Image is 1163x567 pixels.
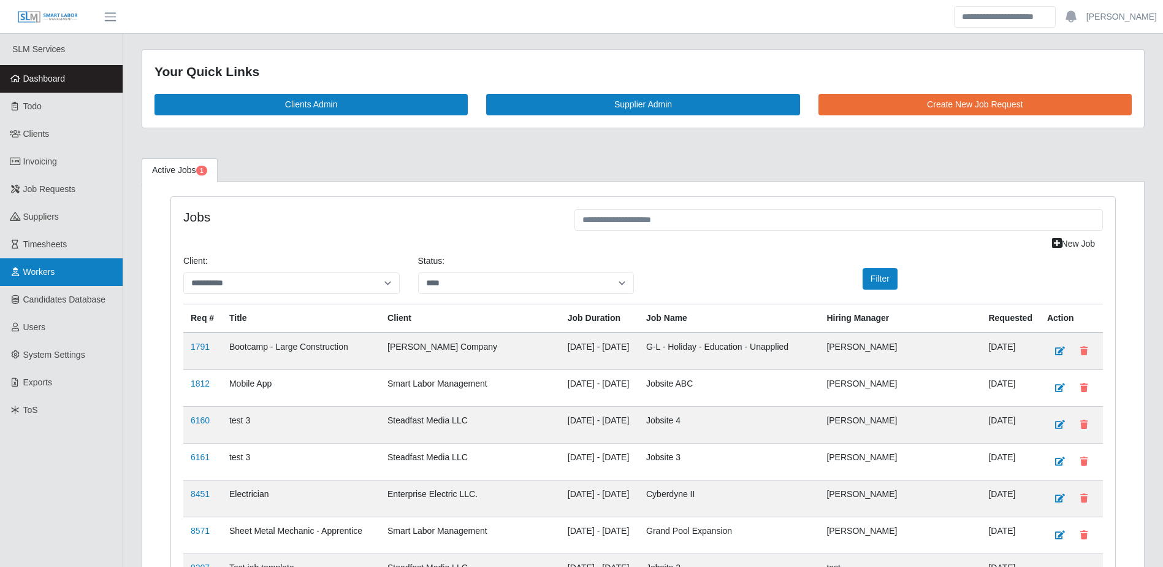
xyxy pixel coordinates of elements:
h4: Jobs [183,209,556,225]
span: Job Requests [23,184,76,194]
th: Client [380,304,560,333]
td: [DATE] - [DATE] [560,480,639,517]
td: Jobsite 3 [639,443,819,480]
th: Title [222,304,380,333]
td: [DATE] - [DATE] [560,333,639,370]
a: 6161 [191,452,210,462]
a: Supplier Admin [486,94,799,115]
td: G-L - Holiday - Education - Unapplied [639,333,819,370]
td: Steadfast Media LLC [380,406,560,443]
td: [PERSON_NAME] Company [380,333,560,370]
th: Action [1040,304,1103,333]
input: Search [954,6,1056,28]
div: Your Quick Links [154,62,1132,82]
td: [DATE] [981,480,1040,517]
th: Job Name [639,304,819,333]
td: Jobsite 4 [639,406,819,443]
span: Workers [23,267,55,277]
img: SLM Logo [17,10,78,24]
td: [PERSON_NAME] [819,517,981,553]
td: [DATE] [981,369,1040,406]
td: [DATE] - [DATE] [560,443,639,480]
td: [DATE] [981,517,1040,553]
label: Client: [183,255,208,268]
span: Suppliers [23,212,59,222]
span: Users [23,322,46,332]
td: [DATE] - [DATE] [560,369,639,406]
th: Hiring Manager [819,304,981,333]
td: [PERSON_NAME] [819,333,981,370]
label: Status: [418,255,445,268]
a: 8571 [191,526,210,536]
td: [PERSON_NAME] [819,443,981,480]
td: [PERSON_NAME] [819,369,981,406]
td: Smart Labor Management [380,369,560,406]
a: [PERSON_NAME] [1086,10,1157,23]
td: Steadfast Media LLC [380,443,560,480]
a: 8451 [191,489,210,499]
td: Cyberdyne II [639,480,819,517]
td: Jobsite ABC [639,369,819,406]
th: Req # [183,304,222,333]
a: New Job [1044,233,1103,255]
td: Mobile App [222,369,380,406]
span: System Settings [23,350,85,360]
button: Filter [863,268,898,290]
span: Invoicing [23,156,57,166]
span: Candidates Database [23,295,106,304]
td: [PERSON_NAME] [819,480,981,517]
td: Electrician [222,480,380,517]
td: Sheet Metal Mechanic - Apprentice [222,517,380,553]
span: Dashboard [23,74,66,83]
th: Job Duration [560,304,639,333]
td: [PERSON_NAME] [819,406,981,443]
th: Requested [981,304,1040,333]
td: Bootcamp - Large Construction [222,333,380,370]
a: 6160 [191,415,210,425]
td: Enterprise Electric LLC. [380,480,560,517]
td: [DATE] [981,406,1040,443]
td: [DATE] - [DATE] [560,517,639,553]
td: test 3 [222,406,380,443]
span: Exports [23,377,52,387]
a: Clients Admin [154,94,468,115]
td: Grand Pool Expansion [639,517,819,553]
a: 1791 [191,342,210,352]
span: Timesheets [23,239,67,249]
td: test 3 [222,443,380,480]
td: Smart Labor Management [380,517,560,553]
span: Pending Jobs [196,166,207,175]
a: Create New Job Request [818,94,1132,115]
span: ToS [23,405,38,415]
td: [DATE] [981,443,1040,480]
a: 1812 [191,379,210,388]
td: [DATE] - [DATE] [560,406,639,443]
a: Active Jobs [142,158,218,182]
span: Clients [23,129,50,139]
td: [DATE] [981,333,1040,370]
span: Todo [23,101,42,111]
span: SLM Services [12,44,65,54]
